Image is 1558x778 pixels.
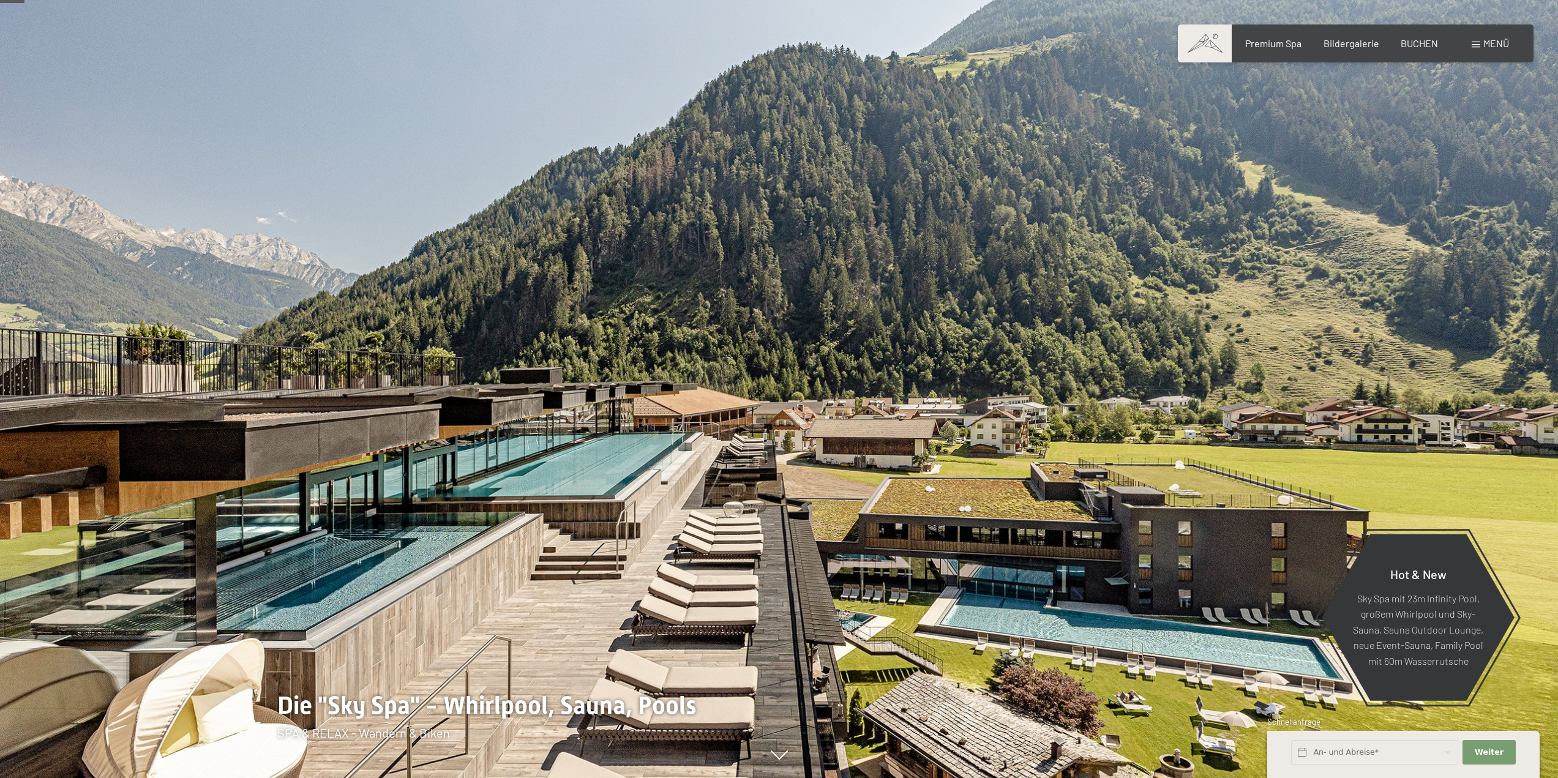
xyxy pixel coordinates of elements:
span: Hot & New [1390,566,1447,581]
a: Premium Spa [1245,37,1301,49]
span: Weiter [1475,747,1504,758]
p: Sky Spa mit 23m Infinity Pool, großem Whirlpool und Sky-Sauna, Sauna Outdoor Lounge, neue Event-S... [1352,590,1485,668]
a: Hot & New Sky Spa mit 23m Infinity Pool, großem Whirlpool und Sky-Sauna, Sauna Outdoor Lounge, ne... [1321,533,1515,701]
button: Weiter [1462,740,1515,765]
span: Menü [1483,37,1509,49]
span: Schnellanfrage [1267,717,1320,727]
a: BUCHEN [1401,37,1438,49]
a: Bildergalerie [1324,37,1379,49]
